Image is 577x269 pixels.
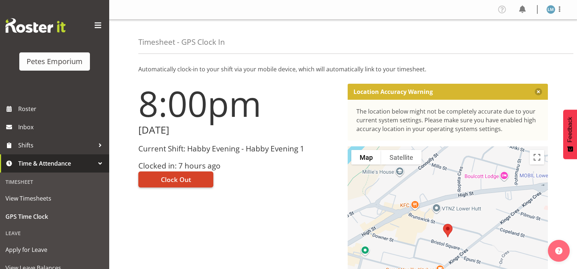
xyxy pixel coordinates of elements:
a: GPS Time Clock [2,207,107,226]
span: Roster [18,103,106,114]
div: Timesheet [2,174,107,189]
p: Location Accuracy Warning [353,88,433,95]
h3: Current Shift: Habby Evening - Habby Evening 1 [138,145,339,153]
span: Time & Attendance [18,158,95,169]
a: View Timesheets [2,189,107,207]
button: Toggle fullscreen view [530,150,544,165]
button: Show street map [351,150,381,165]
div: The location below might not be completely accurate due to your current system settings. Please m... [356,107,540,133]
span: Feedback [567,117,573,142]
span: Shifts [18,140,95,151]
h3: Clocked in: 7 hours ago [138,162,339,170]
h1: 8:00pm [138,84,339,123]
div: Petes Emporium [27,56,83,67]
span: View Timesheets [5,193,104,204]
img: lianne-morete5410.jpg [546,5,555,14]
h2: [DATE] [138,124,339,136]
button: Close message [535,88,542,95]
button: Feedback - Show survey [563,110,577,159]
img: help-xxl-2.png [555,247,562,254]
div: Leave [2,226,107,241]
span: GPS Time Clock [5,211,104,222]
span: Apply for Leave [5,244,104,255]
span: Clock Out [161,175,191,184]
a: Apply for Leave [2,241,107,259]
button: Show satellite imagery [381,150,422,165]
span: Inbox [18,122,106,132]
h4: Timesheet - GPS Clock In [138,38,225,46]
button: Clock Out [138,171,213,187]
p: Automatically clock-in to your shift via your mobile device, which will automatically link to you... [138,65,548,74]
img: Rosterit website logo [5,18,66,33]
